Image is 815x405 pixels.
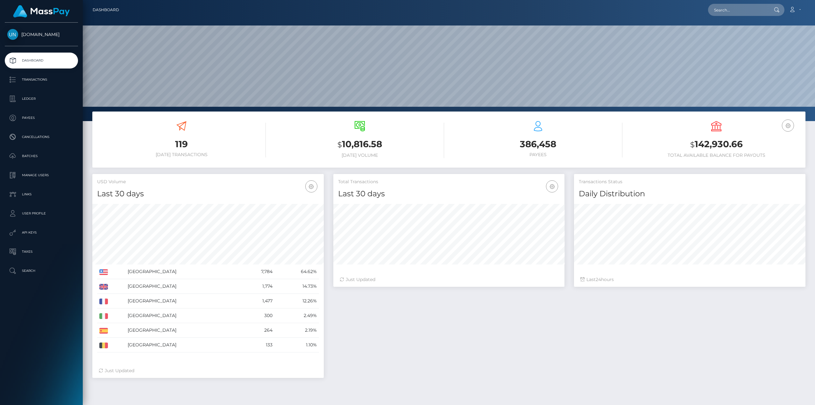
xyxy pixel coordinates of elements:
[338,188,560,199] h4: Last 30 days
[93,3,119,17] a: Dashboard
[5,263,78,279] a: Search
[454,152,622,157] h6: Payees
[5,32,78,37] span: [DOMAIN_NAME]
[7,209,75,218] p: User Profile
[99,284,108,290] img: GB.png
[275,308,319,323] td: 2.49%
[632,153,801,158] h6: Total Available Balance for Payouts
[99,299,108,304] img: FR.png
[275,294,319,308] td: 12.26%
[5,225,78,241] a: API Keys
[240,264,275,279] td: 7,784
[7,151,75,161] p: Batches
[454,138,622,150] h3: 386,458
[5,110,78,126] a: Payees
[240,323,275,338] td: 264
[275,323,319,338] td: 2.19%
[5,91,78,107] a: Ledger
[275,338,319,352] td: 1.10%
[690,140,695,149] small: $
[7,190,75,199] p: Links
[5,53,78,69] a: Dashboard
[97,179,319,185] h5: USD Volume
[7,247,75,257] p: Taxes
[240,279,275,294] td: 1,774
[99,367,317,374] div: Just Updated
[5,148,78,164] a: Batches
[275,153,444,158] h6: [DATE] Volume
[596,277,601,282] span: 24
[99,313,108,319] img: IT.png
[7,132,75,142] p: Cancellations
[5,186,78,202] a: Links
[5,129,78,145] a: Cancellations
[275,138,444,151] h3: 10,816.58
[7,266,75,276] p: Search
[240,308,275,323] td: 300
[7,75,75,84] p: Transactions
[580,276,799,283] div: Last hours
[275,279,319,294] td: 14.73%
[5,206,78,221] a: User Profile
[7,29,18,40] img: Unlockt.me
[340,276,558,283] div: Just Updated
[7,228,75,237] p: API Keys
[97,152,266,157] h6: [DATE] Transactions
[240,294,275,308] td: 1,477
[125,294,240,308] td: [GEOGRAPHIC_DATA]
[125,323,240,338] td: [GEOGRAPHIC_DATA]
[125,308,240,323] td: [GEOGRAPHIC_DATA]
[7,56,75,65] p: Dashboard
[579,188,801,199] h4: Daily Distribution
[7,94,75,104] p: Ledger
[5,72,78,88] a: Transactions
[125,338,240,352] td: [GEOGRAPHIC_DATA]
[5,167,78,183] a: Manage Users
[708,4,768,16] input: Search...
[337,140,342,149] small: $
[97,188,319,199] h4: Last 30 days
[240,338,275,352] td: 133
[13,5,70,18] img: MassPay Logo
[125,264,240,279] td: [GEOGRAPHIC_DATA]
[5,244,78,260] a: Taxes
[97,138,266,150] h3: 119
[275,264,319,279] td: 64.62%
[99,328,108,334] img: ES.png
[7,113,75,123] p: Payees
[99,343,108,348] img: BE.png
[579,179,801,185] h5: Transactions Status
[632,138,801,151] h3: 142,930.66
[125,279,240,294] td: [GEOGRAPHIC_DATA]
[99,269,108,275] img: US.png
[7,170,75,180] p: Manage Users
[338,179,560,185] h5: Total Transactions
